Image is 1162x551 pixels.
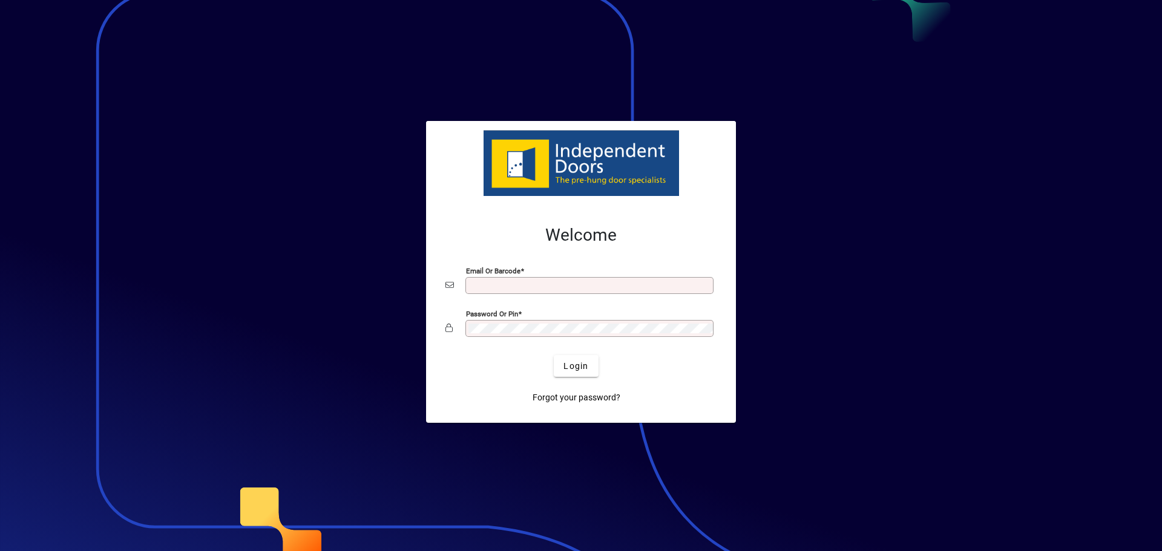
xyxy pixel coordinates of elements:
mat-label: Password or Pin [466,310,518,318]
a: Forgot your password? [528,386,625,408]
mat-label: Email or Barcode [466,267,520,275]
button: Login [554,355,598,377]
span: Forgot your password? [533,391,620,404]
span: Login [563,360,588,373]
h2: Welcome [445,225,717,246]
